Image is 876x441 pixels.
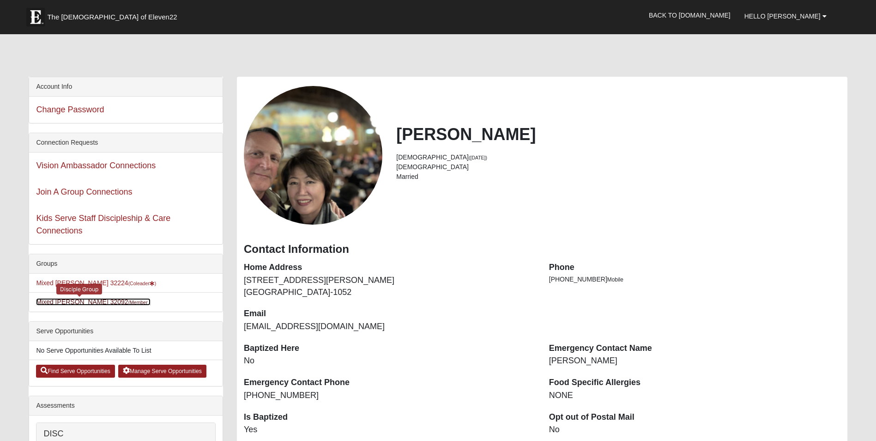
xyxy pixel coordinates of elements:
[36,214,170,235] a: Kids Serve Staff Discipleship & Care Connections
[549,275,840,284] li: [PHONE_NUMBER]
[549,411,840,423] dt: Opt out of Postal Mail
[607,276,623,283] span: Mobile
[244,355,535,367] dd: No
[244,262,535,274] dt: Home Address
[549,343,840,355] dt: Emergency Contact Name
[549,424,840,436] dd: No
[36,365,115,378] a: Find Serve Opportunities
[36,298,151,306] a: Mixed [PERSON_NAME] 32092(Member )
[29,133,223,153] div: Connection Requests
[549,377,840,389] dt: Food Specific Allergies
[244,308,535,320] dt: Email
[128,300,151,305] small: (Member )
[36,279,156,287] a: Mixed [PERSON_NAME] 32224(Coleader)
[642,4,737,27] a: Back to [DOMAIN_NAME]
[244,377,535,389] dt: Emergency Contact Phone
[36,105,104,114] a: Change Password
[36,187,132,196] a: Join A Group Connections
[396,153,840,162] li: [DEMOGRAPHIC_DATA]
[22,3,206,26] a: The [DEMOGRAPHIC_DATA] of Eleven22
[244,424,535,436] dd: Yes
[29,254,223,274] div: Groups
[36,161,156,170] a: Vision Ambassador Connections
[244,243,840,256] h3: Contact Information
[29,322,223,341] div: Serve Opportunities
[118,365,206,378] a: Manage Serve Opportunities
[56,284,102,294] div: Disciple Group
[549,355,840,367] dd: [PERSON_NAME]
[244,321,535,333] dd: [EMAIL_ADDRESS][DOMAIN_NAME]
[744,12,821,20] span: Hello [PERSON_NAME]
[244,411,535,423] dt: Is Baptized
[128,281,157,286] small: (Coleader )
[47,12,177,22] span: The [DEMOGRAPHIC_DATA] of Eleven22
[469,155,487,160] small: ([DATE])
[29,341,223,360] li: No Serve Opportunities Available To List
[244,390,535,402] dd: [PHONE_NUMBER]
[244,275,535,298] dd: [STREET_ADDRESS][PERSON_NAME] [GEOGRAPHIC_DATA]-1052
[26,8,45,26] img: Eleven22 logo
[29,396,223,416] div: Assessments
[244,343,535,355] dt: Baptized Here
[549,262,840,274] dt: Phone
[396,172,840,182] li: Married
[29,77,223,97] div: Account Info
[549,390,840,402] dd: NONE
[244,86,382,225] a: View Fullsize Photo
[737,5,834,28] a: Hello [PERSON_NAME]
[396,162,840,172] li: [DEMOGRAPHIC_DATA]
[396,124,840,144] h2: [PERSON_NAME]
